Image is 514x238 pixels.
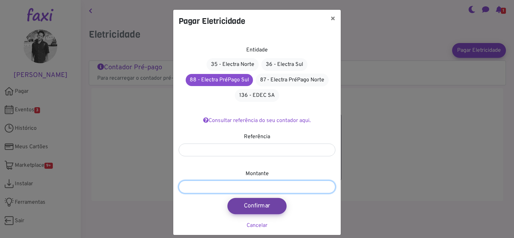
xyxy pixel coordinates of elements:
label: Referência [244,133,270,141]
button: Confirmar [227,198,287,214]
button: × [325,10,341,29]
label: Montante [246,170,269,178]
a: 136 - EDEC SA [235,89,279,102]
a: 36 - Electra Sul [261,58,307,71]
h4: Pagar Eletricidade [179,15,245,27]
a: 35 - Electra Norte [207,58,259,71]
label: Entidade [246,46,268,54]
a: 87 - Electra PréPago Norte [256,74,329,86]
a: Cancelar [247,222,267,229]
a: 88 - Electra PréPago Sul [186,74,253,86]
a: Consultar referência do seu contador aqui. [203,117,311,124]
